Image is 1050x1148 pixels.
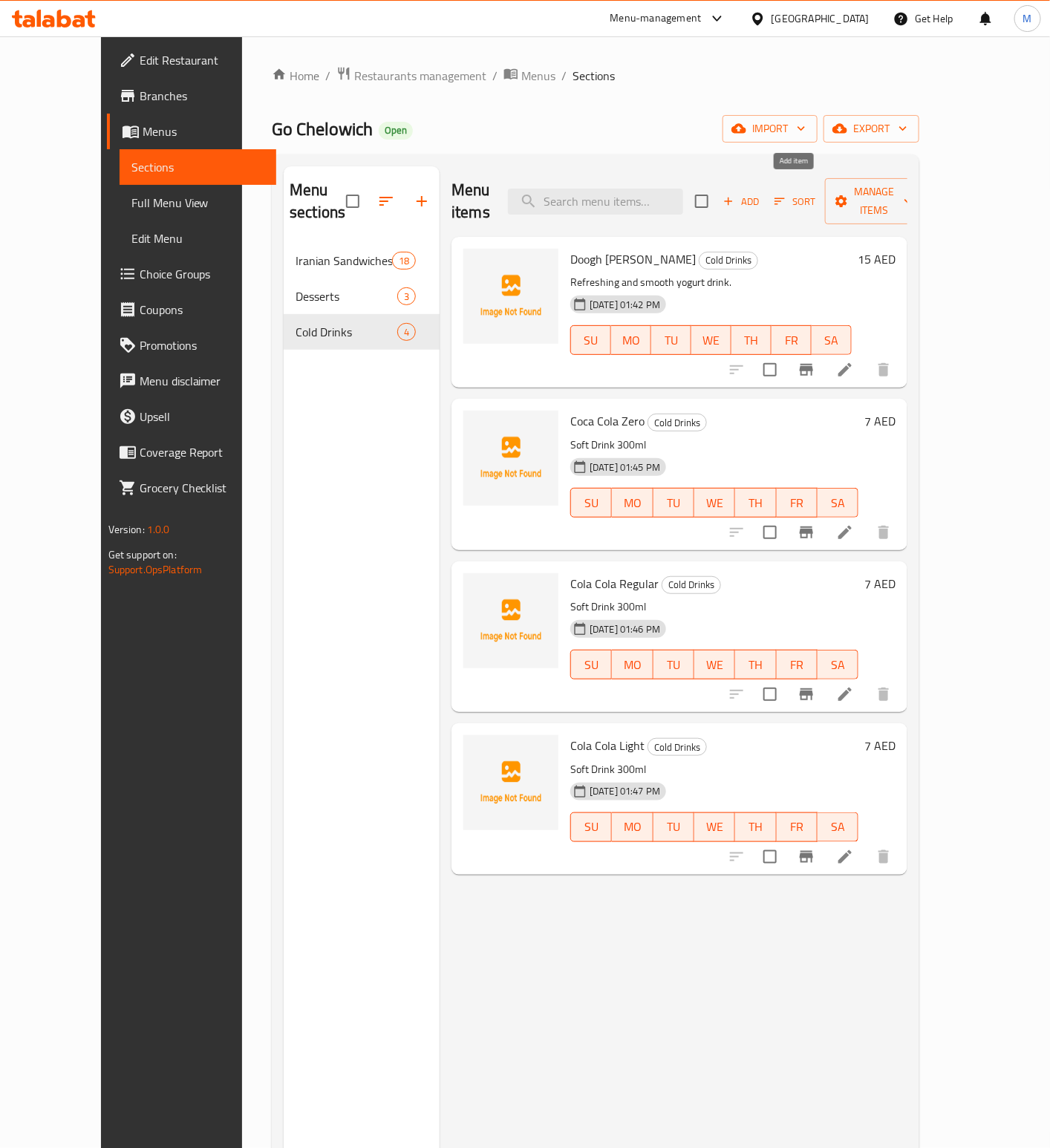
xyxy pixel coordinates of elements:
span: Cold Drinks [648,739,706,756]
span: TH [741,816,770,838]
span: Full Menu View [131,194,264,212]
li: / [325,67,330,85]
h6: 15 AED [858,249,896,270]
button: WE [694,650,735,679]
img: Coca Cola Zero [463,411,558,506]
div: items [397,287,416,305]
button: MO [612,812,653,842]
span: Select to update [754,517,786,548]
a: Coverage Report [107,434,276,470]
button: delete [866,515,901,550]
button: SU [570,812,612,842]
h6: 7 AED [864,573,896,594]
span: TU [659,816,688,838]
button: FR [772,325,812,355]
span: SA [824,492,852,514]
span: MO [618,654,647,676]
div: Menu-management [610,10,702,27]
button: FR [777,488,818,518]
span: [DATE] 01:45 PM [584,460,666,474]
button: SU [570,488,612,518]
div: Desserts3 [284,278,440,314]
div: Cold Drinks [648,414,707,431]
span: WE [700,492,729,514]
span: SA [818,330,846,351]
span: TH [741,654,770,676]
span: Coca Cola Zero [570,410,645,432]
span: 18 [393,254,415,268]
nav: Menu sections [284,237,440,356]
span: Cold Drinks [700,252,757,269]
div: Cold Drinks [648,738,707,756]
a: Upsell [107,399,276,434]
button: FR [777,650,818,679]
p: Refreshing and smooth yogurt drink. [570,273,852,292]
button: TU [653,812,694,842]
span: FR [783,816,812,838]
button: export [824,115,919,143]
span: Add [721,193,761,210]
span: 1.0.0 [147,520,170,539]
button: SU [570,650,612,679]
span: Menus [143,123,264,140]
span: 4 [398,325,415,339]
span: Cold Drinks [296,323,397,341]
button: TH [735,650,776,679]
button: FR [777,812,818,842]
span: Cola Cola Regular [570,573,659,595]
button: Branch-specific-item [789,352,824,388]
div: Cold Drinks [699,252,758,270]
span: TU [657,330,685,351]
span: Edit Menu [131,229,264,247]
button: SA [812,325,852,355]
span: WE [697,330,725,351]
span: 3 [398,290,415,304]
p: Soft Drink 300ml [570,598,858,616]
button: Add [717,190,765,213]
span: SU [577,492,606,514]
span: FR [783,492,812,514]
span: Open [379,124,413,137]
button: WE [694,488,735,518]
span: TU [659,492,688,514]
span: Get support on: [108,545,177,564]
nav: breadcrumb [272,66,919,85]
li: / [492,67,498,85]
div: Open [379,122,413,140]
span: Menus [521,67,555,85]
span: Cola Cola Light [570,734,645,757]
a: Menus [503,66,555,85]
button: SA [818,812,858,842]
input: search [508,189,683,215]
div: [GEOGRAPHIC_DATA] [772,10,870,27]
button: SA [818,488,858,518]
button: TH [735,812,776,842]
span: Select to update [754,679,786,710]
span: MO [618,816,647,838]
span: Choice Groups [140,265,264,283]
button: Sort [771,190,819,213]
a: Edit menu item [836,524,854,541]
span: FR [777,330,806,351]
span: [DATE] 01:42 PM [584,298,666,312]
a: Menus [107,114,276,149]
button: Add section [404,183,440,219]
button: TH [731,325,772,355]
img: Cola Cola Regular [463,573,558,668]
a: Promotions [107,327,276,363]
span: Sections [131,158,264,176]
span: TH [737,330,766,351]
span: Go Chelowich [272,112,373,146]
button: TU [651,325,691,355]
a: Edit menu item [836,685,854,703]
span: Select to update [754,354,786,385]
h2: Menu sections [290,179,346,224]
a: Edit menu item [836,361,854,379]
span: Select to update [754,841,786,873]
span: Sort sections [368,183,404,219]
span: Sections [573,67,615,85]
span: [DATE] 01:46 PM [584,622,666,636]
span: Manage items [837,183,913,220]
span: Restaurants management [354,67,486,85]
